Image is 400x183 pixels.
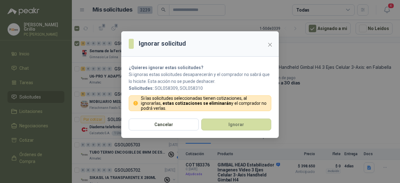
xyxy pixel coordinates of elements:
[265,40,275,50] button: Close
[129,85,271,92] p: SOL058309, SOL058310
[129,119,199,130] button: Cancelar
[129,71,271,85] p: Si ignoras estas solicitudes desaparecerán y el comprador no sabrá que lo hiciste. Esta acción no...
[267,42,272,47] span: close
[129,86,154,91] b: Solicitudes:
[162,101,231,106] strong: estas cotizaciones se eliminarán
[129,65,203,70] strong: ¿Quieres ignorar estas solicitudes?
[139,39,186,48] h3: Ignorar solicitud
[141,96,267,111] p: Si las solicitudes seleccionadas tienen cotizaciones, al ignorarlas, y el comprador no podrá verlas.
[201,119,271,130] button: Ignorar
